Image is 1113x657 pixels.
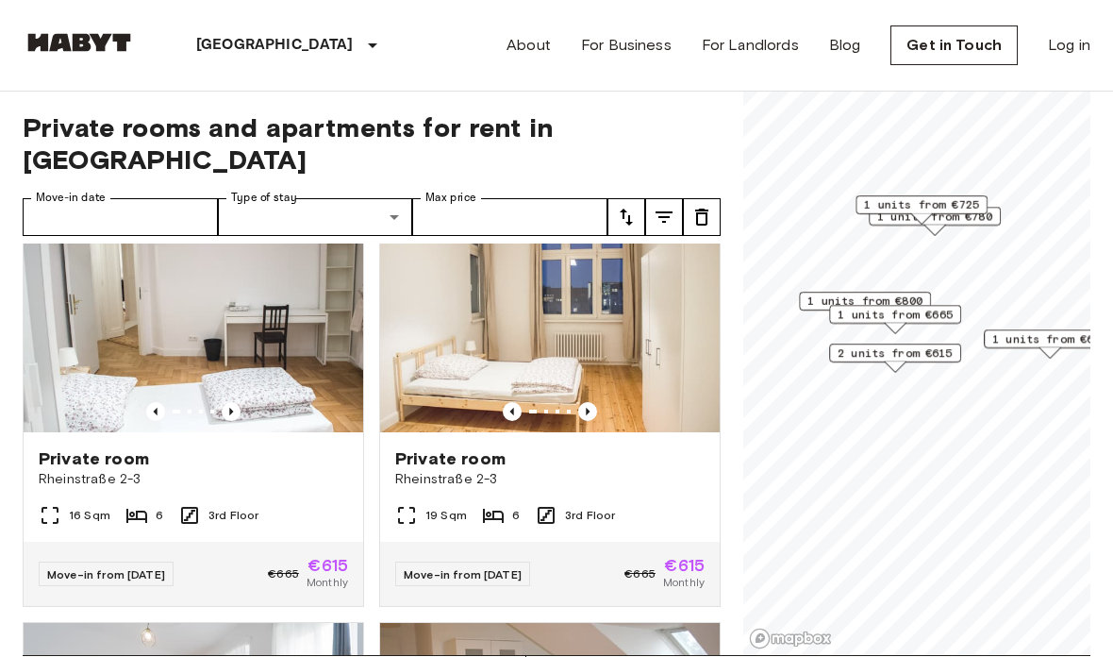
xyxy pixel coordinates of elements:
[196,34,354,57] p: [GEOGRAPHIC_DATA]
[307,574,348,591] span: Monthly
[23,111,721,176] span: Private rooms and apartments for rent in [GEOGRAPHIC_DATA]
[838,306,953,323] span: 1 units from €665
[47,567,165,581] span: Move-in from [DATE]
[208,507,258,524] span: 3rd Floor
[380,206,720,432] img: Marketing picture of unit DE-01-090-02M
[425,507,467,524] span: 19 Sqm
[69,507,110,524] span: 16 Sqm
[404,567,522,581] span: Move-in from [DATE]
[607,198,645,236] button: tune
[578,402,597,421] button: Previous image
[664,557,705,574] span: €615
[379,205,721,607] a: Marketing picture of unit DE-01-090-02MPrevious imagePrevious imagePrivate roomRheinstraße 2-319 ...
[799,292,931,321] div: Map marker
[890,25,1018,65] a: Get in Touch
[565,507,615,524] span: 3rd Floor
[702,34,799,57] a: For Landlords
[864,196,979,213] span: 1 units from €725
[23,33,136,52] img: Habyt
[24,206,363,432] img: Marketing picture of unit DE-01-090-05M
[624,565,656,582] span: €665
[395,470,705,489] span: Rheinstraße 2-3
[512,507,520,524] span: 6
[683,198,721,236] button: tune
[156,507,163,524] span: 6
[146,402,165,421] button: Previous image
[39,447,149,470] span: Private room
[231,190,297,206] label: Type of stay
[645,198,683,236] button: tune
[663,574,705,591] span: Monthly
[425,190,476,206] label: Max price
[829,34,861,57] a: Blog
[23,205,364,607] a: Marketing picture of unit DE-01-090-05MPrevious imagePrevious imagePrivate roomRheinstraße 2-316 ...
[507,34,551,57] a: About
[581,34,672,57] a: For Business
[829,344,961,373] div: Map marker
[749,628,832,649] a: Mapbox logo
[39,470,348,489] span: Rheinstraße 2-3
[807,293,922,310] span: 1 units from €800
[856,195,988,225] div: Map marker
[395,447,506,470] span: Private room
[268,565,299,582] span: €665
[222,402,241,421] button: Previous image
[829,305,961,334] div: Map marker
[992,330,1107,347] span: 1 units from €620
[307,557,348,574] span: €615
[1048,34,1090,57] a: Log in
[23,198,218,236] input: Choose date
[503,402,522,421] button: Previous image
[36,190,106,206] label: Move-in date
[838,345,953,362] span: 2 units from €615
[877,208,992,225] span: 1 units from €780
